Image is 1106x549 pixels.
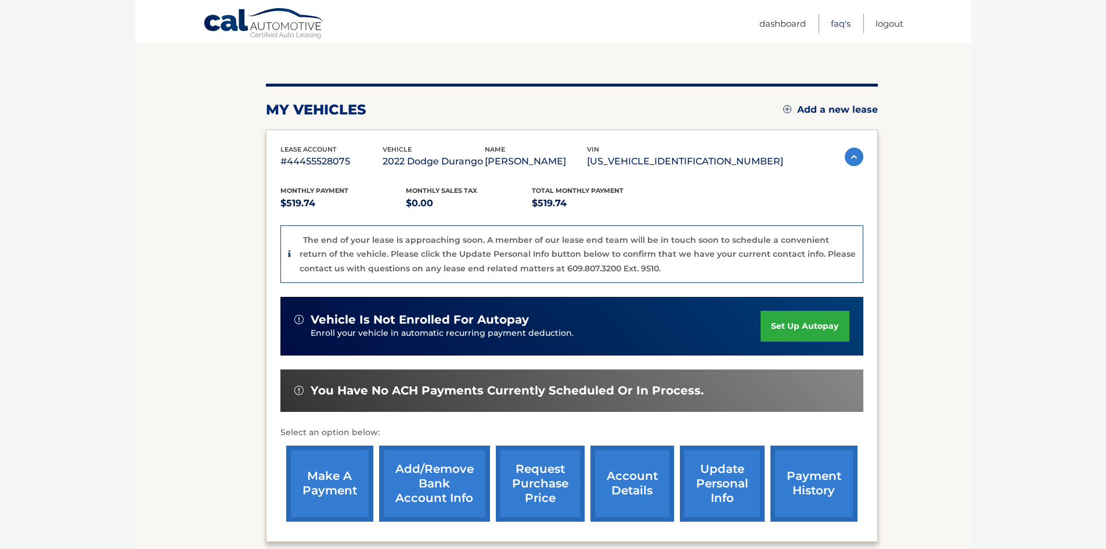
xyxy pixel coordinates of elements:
a: update personal info [680,446,765,522]
p: $519.74 [280,195,406,211]
a: make a payment [286,446,373,522]
span: name [485,145,505,153]
p: [PERSON_NAME] [485,153,587,170]
a: Logout [876,14,903,33]
a: request purchase price [496,446,585,522]
a: Add a new lease [783,104,878,116]
img: alert-white.svg [294,386,304,395]
a: account details [590,446,674,522]
p: Select an option below: [280,426,863,440]
span: vin [587,145,599,153]
span: Monthly Payment [280,186,348,195]
span: You have no ACH payments currently scheduled or in process. [311,383,704,398]
p: 2022 Dodge Durango [383,153,485,170]
img: alert-white.svg [294,315,304,324]
span: lease account [280,145,337,153]
img: add.svg [783,105,791,113]
p: Enroll your vehicle in automatic recurring payment deduction. [311,327,761,340]
a: Dashboard [759,14,806,33]
h2: my vehicles [266,101,366,119]
img: accordion-active.svg [845,148,863,166]
a: Cal Automotive [203,8,325,41]
span: vehicle [383,145,412,153]
p: $0.00 [406,195,532,211]
p: $519.74 [532,195,658,211]
a: FAQ's [831,14,851,33]
a: payment history [770,446,858,522]
span: Total Monthly Payment [532,186,624,195]
p: [US_VEHICLE_IDENTIFICATION_NUMBER] [587,153,783,170]
a: Add/Remove bank account info [379,446,490,522]
span: vehicle is not enrolled for autopay [311,313,529,327]
span: Monthly sales Tax [406,186,477,195]
p: The end of your lease is approaching soon. A member of our lease end team will be in touch soon t... [300,235,856,274]
p: #44455528075 [280,153,383,170]
a: set up autopay [761,311,849,342]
